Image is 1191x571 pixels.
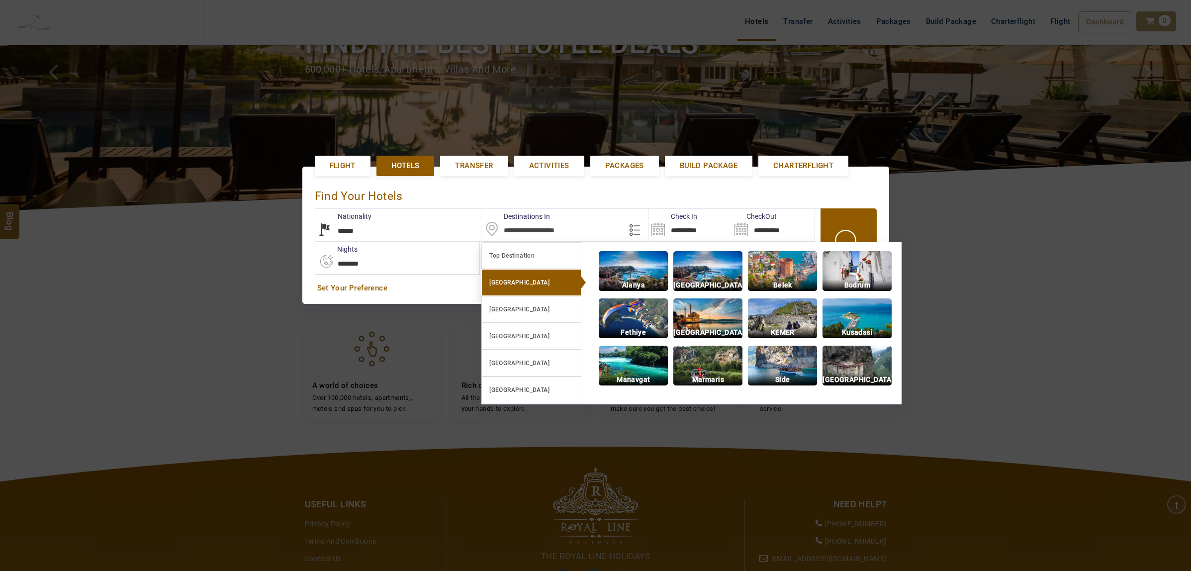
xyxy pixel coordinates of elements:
[440,156,508,176] a: Transfer
[315,211,371,221] label: Nationality
[748,251,817,291] img: img
[391,161,419,171] span: Hotels
[823,298,892,338] img: img
[317,283,874,293] a: Set Your Preference
[648,209,732,241] input: Search
[529,161,569,171] span: Activities
[599,346,668,385] img: img
[590,156,659,176] a: Packages
[599,327,668,338] p: Fethiye
[480,244,524,254] label: Rooms
[481,323,581,350] a: [GEOGRAPHIC_DATA]
[773,161,833,171] span: Charterflight
[823,374,892,385] p: [GEOGRAPHIC_DATA]
[673,280,742,291] p: [GEOGRAPHIC_DATA]
[481,350,581,377] a: [GEOGRAPHIC_DATA]
[823,251,892,291] img: img
[481,377,581,403] a: [GEOGRAPHIC_DATA]
[489,386,550,393] b: [GEOGRAPHIC_DATA]
[748,374,817,385] p: Side
[315,179,877,208] div: Find Your Hotels
[823,280,892,291] p: Bodrum
[748,298,817,338] img: img
[481,242,581,269] a: Top Destination
[665,156,752,176] a: Build Package
[489,333,550,340] b: [GEOGRAPHIC_DATA]
[489,252,535,259] b: Top Destination
[489,306,550,313] b: [GEOGRAPHIC_DATA]
[673,374,742,385] p: Marmaris
[673,251,742,291] img: img
[376,156,434,176] a: Hotels
[599,251,668,291] img: img
[514,156,584,176] a: Activities
[489,360,550,367] b: [GEOGRAPHIC_DATA]
[673,346,742,385] img: img
[455,161,493,171] span: Transfer
[823,327,892,338] p: Kusadasi
[315,156,370,176] a: Flight
[481,269,581,296] a: [GEOGRAPHIC_DATA]
[732,209,815,241] input: Search
[673,327,742,338] p: [GEOGRAPHIC_DATA]
[315,244,358,254] label: nights
[599,280,668,291] p: Alanya
[758,156,848,176] a: Charterflight
[680,161,737,171] span: Build Package
[481,296,581,323] a: [GEOGRAPHIC_DATA]
[599,298,668,338] img: img
[605,161,644,171] span: Packages
[673,298,742,338] img: img
[823,346,892,385] img: img
[599,374,668,385] p: Manavgat
[732,211,777,221] label: CheckOut
[481,211,550,221] label: Destinations In
[748,280,817,291] p: Belek
[330,161,356,171] span: Flight
[748,327,817,338] p: KEMER
[648,211,697,221] label: Check In
[489,279,550,286] b: [GEOGRAPHIC_DATA]
[748,346,817,385] img: img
